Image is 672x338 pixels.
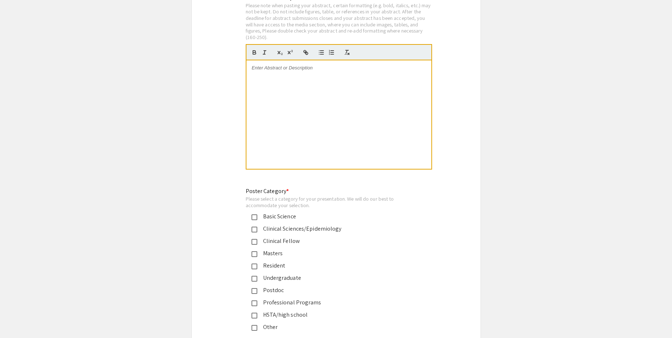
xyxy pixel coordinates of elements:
div: Resident [257,261,409,270]
div: Clinical Sciences/Epidemiology [257,224,409,233]
mat-label: Poster Category [246,187,289,195]
div: Please select a category for your presentation. We will do our best to accommodate your selection. [246,196,415,208]
div: Postdoc [257,286,409,295]
div: HSTA/high school [257,311,409,319]
iframe: Chat [5,305,31,333]
div: Other [257,323,409,331]
div: Masters [257,249,409,258]
div: Undergraduate [257,274,409,282]
div: Basic Science [257,212,409,221]
div: Clinical Fellow [257,237,409,245]
div: Professional Programs [257,298,409,307]
div: Please note when pasting your abstract, certain formatting (e.g. bold, italics, etc.) may not be ... [246,2,432,40]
